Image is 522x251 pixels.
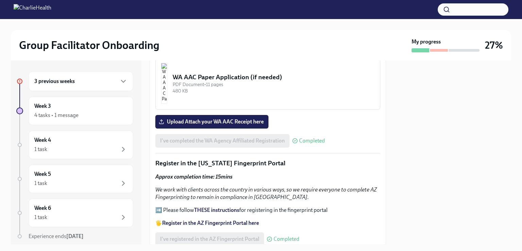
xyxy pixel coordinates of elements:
h6: Week 5 [34,170,51,178]
h2: Group Facilitator Onboarding [19,38,159,52]
div: 1 task [34,180,47,187]
h6: 3 previous weeks [34,78,75,85]
strong: Approx completion time: 15mins [155,173,232,180]
a: Week 41 task [16,131,133,159]
h6: Week 6 [34,204,51,212]
span: Completed [274,236,299,242]
a: Week 51 task [16,165,133,193]
button: WA AAC Paper Application (if needed)PDF Document•11 pages480 KB [155,57,380,110]
strong: My progress [412,38,441,46]
div: 3 previous weeks [29,71,133,91]
img: CharlieHealth [14,4,51,15]
a: Week 34 tasks • 1 message [16,97,133,125]
div: PDF Document • 11 pages [173,81,375,88]
div: 480 KB [173,88,375,94]
div: WA AAC Paper Application (if needed) [173,73,375,82]
a: Week 61 task [16,199,133,227]
span: Upload Attach your WA AAC Receipt here [160,118,264,125]
p: 🖐️ [155,219,380,227]
div: 1 task [34,214,47,221]
h3: 27% [485,39,503,51]
div: 4 tasks • 1 message [34,112,79,119]
p: ➡️ Please follow for registering in the fingerprint portal [155,206,380,214]
div: 1 task [34,146,47,153]
img: WA AAC Paper Application (if needed) [161,63,167,104]
span: Completed [299,138,325,144]
p: Register in the [US_STATE] Fingerprint Portal [155,159,380,168]
a: Register in the AZ Fingerprint Portal here [162,220,259,226]
label: Upload Attach your WA AAC Receipt here [155,115,268,129]
a: THESE instructions [194,207,239,213]
strong: [DATE] [66,233,84,239]
h6: Week 3 [34,102,51,110]
em: We work with clients across the country in various ways, so we require everyone to complete AZ Fi... [155,186,377,200]
h6: Week 4 [34,136,51,144]
span: Experience ends [29,233,84,239]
